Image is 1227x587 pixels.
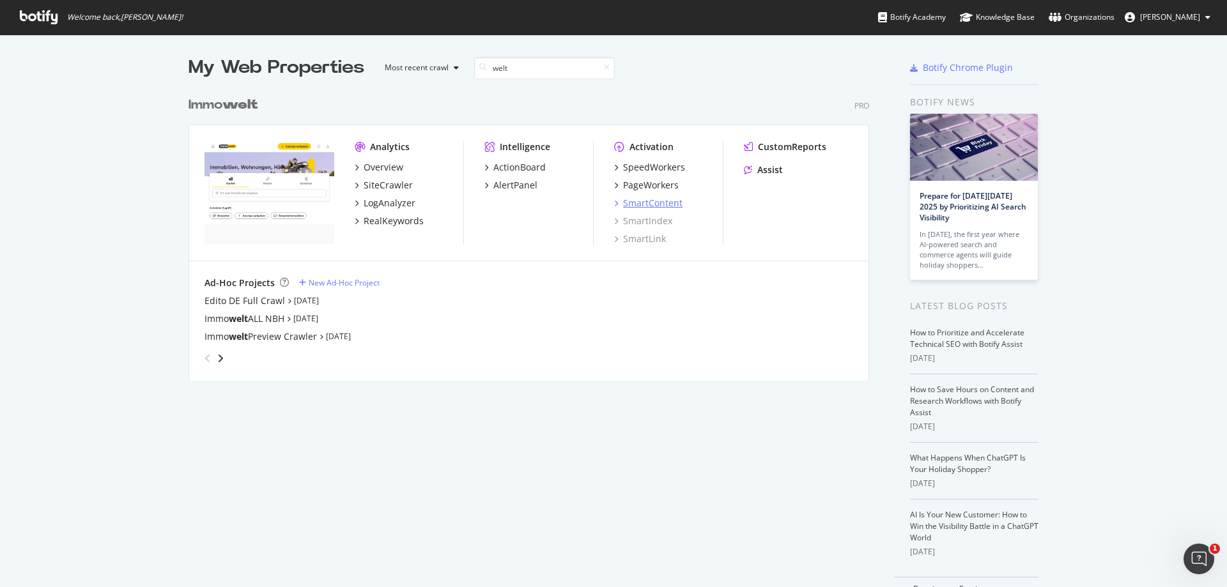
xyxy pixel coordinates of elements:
[216,352,225,365] div: angle-right
[204,330,317,343] div: Immo Preview Crawler
[1049,11,1115,24] div: Organizations
[294,295,319,306] a: [DATE]
[910,353,1038,364] div: [DATE]
[364,215,424,227] div: RealKeywords
[299,277,380,288] a: New Ad-Hoc Project
[758,141,826,153] div: CustomReports
[878,11,946,24] div: Botify Academy
[204,330,317,343] a: ImmoweltPreview Crawler
[474,57,615,79] input: Search
[923,61,1013,74] div: Botify Chrome Plugin
[910,299,1038,313] div: Latest Blog Posts
[910,478,1038,489] div: [DATE]
[614,179,679,192] a: PageWorkers
[189,96,258,114] div: Immo
[744,141,826,153] a: CustomReports
[1210,544,1220,554] span: 1
[910,546,1038,558] div: [DATE]
[189,80,879,381] div: grid
[757,164,783,176] div: Assist
[960,11,1035,24] div: Knowledge Base
[355,179,413,192] a: SiteCrawler
[370,141,410,153] div: Analytics
[355,215,424,227] a: RealKeywords
[67,12,183,22] span: Welcome back, [PERSON_NAME] !
[326,331,351,342] a: [DATE]
[229,312,248,324] b: welt
[204,294,285,307] a: Edito DE Full Crawl
[493,161,546,174] div: ActionBoard
[629,141,674,153] div: Activation
[493,179,537,192] div: AlertPanel
[364,179,413,192] div: SiteCrawler
[355,161,403,174] a: Overview
[189,55,364,80] div: My Web Properties
[293,313,318,324] a: [DATE]
[364,197,415,210] div: LogAnalyzer
[229,330,248,342] b: welt
[910,114,1038,181] img: Prepare for Black Friday 2025 by Prioritizing AI Search Visibility
[364,161,403,174] div: Overview
[204,141,334,244] img: immowelt.de
[910,95,1038,109] div: Botify news
[623,197,683,210] div: SmartContent
[920,229,1028,270] div: In [DATE], the first year where AI-powered search and commerce agents will guide holiday shoppers…
[614,233,666,245] a: SmartLink
[623,161,685,174] div: SpeedWorkers
[222,98,258,111] b: welt
[623,179,679,192] div: PageWorkers
[484,179,537,192] a: AlertPanel
[385,64,449,72] div: Most recent crawl
[1115,7,1221,27] button: [PERSON_NAME]
[500,141,550,153] div: Intelligence
[204,312,284,325] div: Immo ALL NBH
[355,197,415,210] a: LogAnalyzer
[204,312,284,325] a: ImmoweltALL NBH
[920,190,1026,223] a: Prepare for [DATE][DATE] 2025 by Prioritizing AI Search Visibility
[1140,11,1200,22] span: Axel Roth
[910,452,1026,475] a: What Happens When ChatGPT Is Your Holiday Shopper?
[374,57,464,78] button: Most recent crawl
[910,421,1038,432] div: [DATE]
[614,215,672,227] a: SmartIndex
[614,197,683,210] a: SmartContent
[910,509,1038,543] a: AI Is Your New Customer: How to Win the Visibility Battle in a ChatGPT World
[910,61,1013,74] a: Botify Chrome Plugin
[910,327,1024,349] a: How to Prioritize and Accelerate Technical SEO with Botify Assist
[614,161,685,174] a: SpeedWorkers
[204,277,275,289] div: Ad-Hoc Projects
[199,348,216,369] div: angle-left
[854,100,869,111] div: Pro
[910,384,1034,418] a: How to Save Hours on Content and Research Workflows with Botify Assist
[309,277,380,288] div: New Ad-Hoc Project
[484,161,546,174] a: ActionBoard
[189,96,263,114] a: Immowelt
[744,164,783,176] a: Assist
[1184,544,1214,574] iframe: Intercom live chat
